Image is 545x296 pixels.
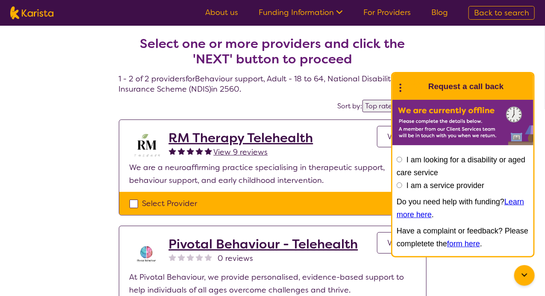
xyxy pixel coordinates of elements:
img: nonereviewstar [169,254,176,261]
img: s8av3rcikle0tbnjpqc8.png [130,236,164,271]
img: Karista offline chat form to request call back [392,100,533,145]
a: For Providers [363,7,411,18]
span: View 9 reviews [214,147,268,157]
a: Blog [431,7,448,18]
a: View [377,126,416,147]
img: nonereviewstar [187,254,194,261]
a: form here [447,239,480,248]
a: RM Therapy Telehealth [169,130,313,146]
span: Back to search [474,8,529,18]
img: fullstar [187,147,194,155]
p: Have a complaint or feedback? Please completete the . [397,224,529,250]
a: View 9 reviews [214,146,268,158]
label: I am a service provider [407,181,484,190]
span: View [388,132,405,142]
img: nonereviewstar [178,254,185,261]
a: Back to search [468,6,535,20]
img: Karista logo [10,6,53,19]
label: I am looking for a disability or aged care service [397,155,525,177]
h1: Request a call back [428,80,504,93]
img: fullstar [169,147,176,155]
a: Funding Information [259,7,343,18]
span: 0 reviews [218,252,253,265]
img: fullstar [196,147,203,155]
img: b3hjthhf71fnbidirs13.png [130,130,164,161]
h2: Select one or more providers and click the 'NEXT' button to proceed [129,36,416,67]
h4: 1 - 2 of 2 providers for Behaviour support , Adult - 18 to 64 , National Disability Insurance Sch... [119,15,427,94]
a: Pivotal Behaviour - Telehealth [169,236,358,252]
p: We are a neuroaffirming practice specialising in therapeutic support, behaviour support, and earl... [130,161,416,187]
a: About us [205,7,238,18]
img: nonereviewstar [205,254,212,261]
label: Sort by: [338,102,362,111]
img: fullstar [205,147,212,155]
img: Karista [406,78,423,95]
span: View [388,238,405,248]
a: View [377,232,416,254]
p: Do you need help with funding? . [397,195,529,221]
img: fullstar [178,147,185,155]
img: nonereviewstar [196,254,203,261]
